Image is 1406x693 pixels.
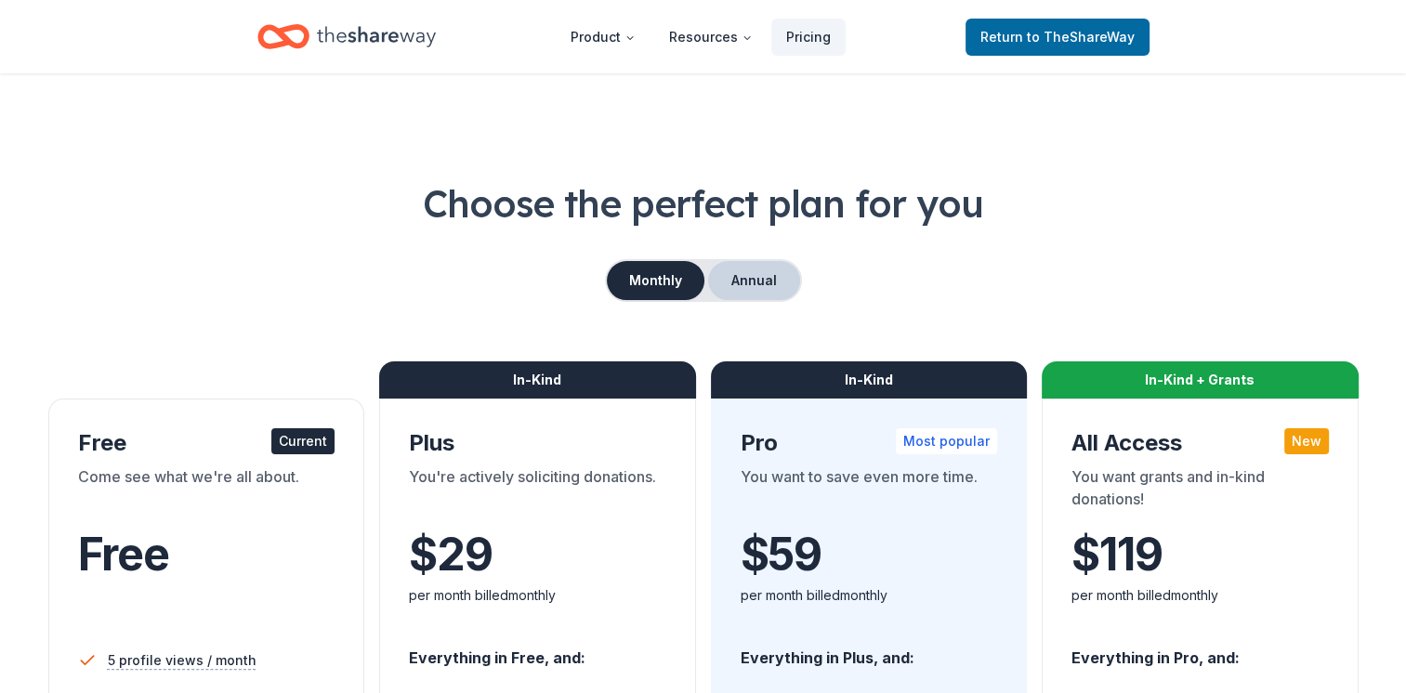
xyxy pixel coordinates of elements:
div: Everything in Plus, and: [741,631,998,670]
div: All Access [1071,428,1329,458]
span: $ 59 [741,529,821,581]
div: Free [78,428,335,458]
div: Plus [409,428,666,458]
a: Returnto TheShareWay [966,19,1150,56]
div: Everything in Free, and: [409,631,666,670]
div: In-Kind [379,361,696,399]
nav: Main [556,15,846,59]
div: per month billed monthly [741,584,998,607]
button: Annual [708,261,800,300]
button: Product [556,19,650,56]
div: You're actively soliciting donations. [409,465,666,517]
span: Return [980,26,1135,48]
div: You want to save even more time. [741,465,998,517]
button: Monthly [607,261,704,300]
div: Current [271,428,335,454]
div: Most popular [896,428,997,454]
a: Pricing [771,19,846,56]
div: In-Kind + Grants [1042,361,1359,399]
div: Come see what we're all about. [78,465,335,517]
button: Resources [654,19,768,56]
span: $ 29 [409,529,492,581]
div: Pro [741,428,998,458]
div: In-Kind [711,361,1028,399]
div: Everything in Pro, and: [1071,631,1329,670]
span: Free [78,527,169,582]
div: You want grants and in-kind donations! [1071,465,1329,517]
h1: Choose the perfect plan for you [45,177,1361,229]
span: $ 119 [1071,529,1162,581]
a: Home [257,15,436,59]
div: New [1284,428,1329,454]
div: per month billed monthly [409,584,666,607]
span: 5 profile views / month [108,649,256,672]
span: to TheShareWay [1027,29,1135,45]
div: per month billed monthly [1071,584,1329,607]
